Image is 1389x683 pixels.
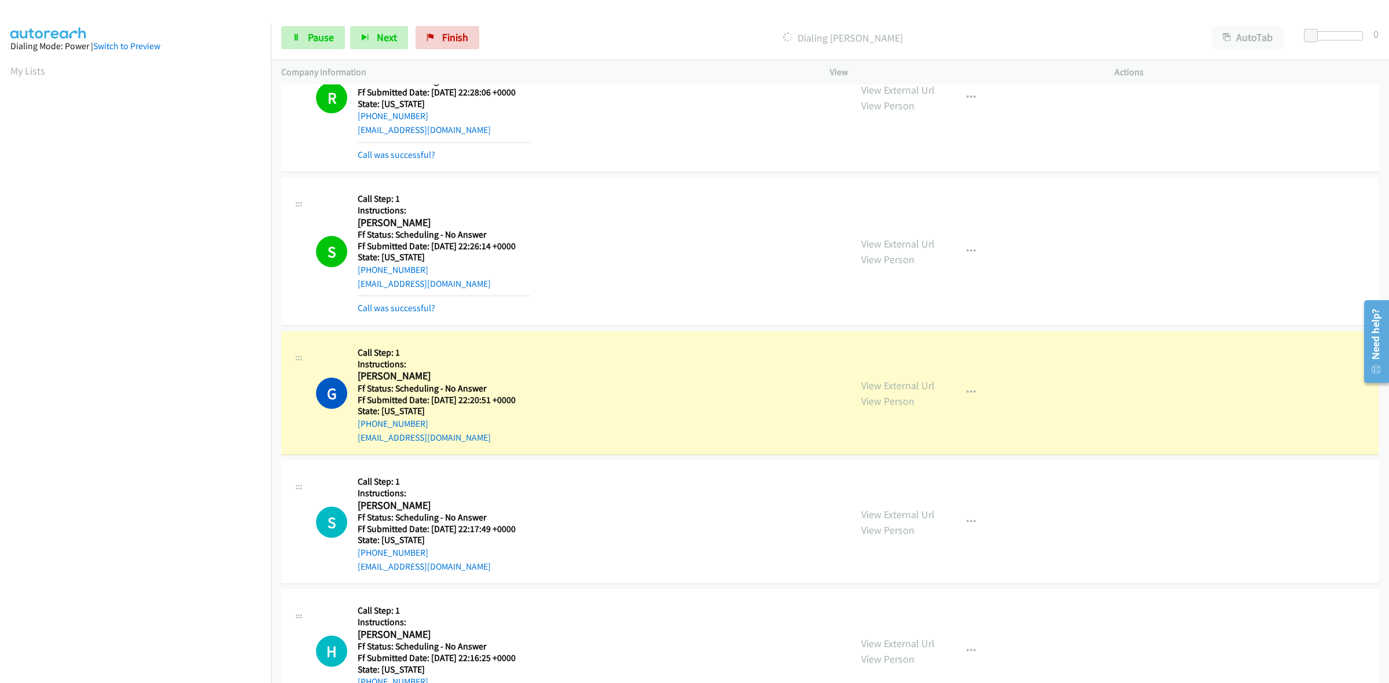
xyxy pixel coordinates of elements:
[861,394,914,408] a: View Person
[358,216,530,230] h2: [PERSON_NAME]
[316,507,347,538] div: The call is yet to be attempted
[358,405,530,417] h5: State: [US_STATE]
[316,378,347,409] h1: G
[1115,65,1379,79] p: Actions
[1310,31,1363,40] div: Delay between calls (in seconds)
[358,512,530,523] h5: Ff Status: Scheduling - No Answer
[358,252,530,263] h5: State: [US_STATE]
[316,82,347,113] h1: R
[377,31,397,44] span: Next
[358,523,530,535] h5: Ff Submitted Date: [DATE] 22:17:49 +0000
[442,31,468,44] span: Finish
[358,432,491,443] a: [EMAIL_ADDRESS][DOMAIN_NAME]
[358,241,530,252] h5: Ff Submitted Date: [DATE] 22:26:14 +0000
[358,605,530,616] h5: Call Step: 1
[861,637,935,650] a: View External Url
[358,394,530,406] h5: Ff Submitted Date: [DATE] 22:20:51 +0000
[358,124,491,135] a: [EMAIL_ADDRESS][DOMAIN_NAME]
[316,507,347,538] h1: S
[10,89,271,638] iframe: Dialpad
[358,149,435,160] a: Call was successful?
[358,418,428,429] a: [PHONE_NUMBER]
[350,26,408,49] button: Next
[93,40,160,51] a: Switch to Preview
[358,616,530,628] h5: Instructions:
[495,30,1191,46] p: Dialing [PERSON_NAME]
[1212,26,1284,49] button: AutoTab
[281,26,345,49] a: Pause
[308,31,334,44] span: Pause
[416,26,479,49] a: Finish
[358,193,530,205] h5: Call Step: 1
[281,65,809,79] p: Company Information
[358,488,530,499] h5: Instructions:
[358,664,530,675] h5: State: [US_STATE]
[358,87,530,98] h5: Ff Submitted Date: [DATE] 22:28:06 +0000
[358,547,428,558] a: [PHONE_NUMBER]
[10,39,260,53] div: Dialing Mode: Power |
[1355,296,1389,387] iframe: Resource Center
[861,523,914,537] a: View Person
[861,508,935,521] a: View External Url
[316,636,347,667] h1: H
[358,641,530,652] h5: Ff Status: Scheduling - No Answer
[358,628,530,641] h2: [PERSON_NAME]
[358,278,491,289] a: [EMAIL_ADDRESS][DOMAIN_NAME]
[830,65,1094,79] p: View
[358,264,428,275] a: [PHONE_NUMBER]
[861,237,935,250] a: View External Url
[358,534,530,546] h5: State: [US_STATE]
[358,229,530,241] h5: Ff Status: Scheduling - No Answer
[10,64,45,77] a: My Lists
[358,302,435,313] a: Call was successful?
[861,652,914,666] a: View Person
[358,205,530,216] h5: Instructions:
[358,370,530,383] h2: [PERSON_NAME]
[358,383,530,394] h5: Ff Status: Scheduling - No Answer
[861,379,935,392] a: View External Url
[316,236,347,267] h1: S
[358,652,530,664] h5: Ff Submitted Date: [DATE] 22:16:25 +0000
[1373,26,1379,42] div: 0
[861,99,914,112] a: View Person
[358,98,530,110] h5: State: [US_STATE]
[358,359,530,370] h5: Instructions:
[861,253,914,266] a: View Person
[316,636,347,667] div: The call is yet to be attempted
[358,110,428,121] a: [PHONE_NUMBER]
[861,83,935,97] a: View External Url
[358,476,530,488] h5: Call Step: 1
[358,347,530,359] h5: Call Step: 1
[358,499,530,512] h2: [PERSON_NAME]
[358,561,491,572] a: [EMAIL_ADDRESS][DOMAIN_NAME]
